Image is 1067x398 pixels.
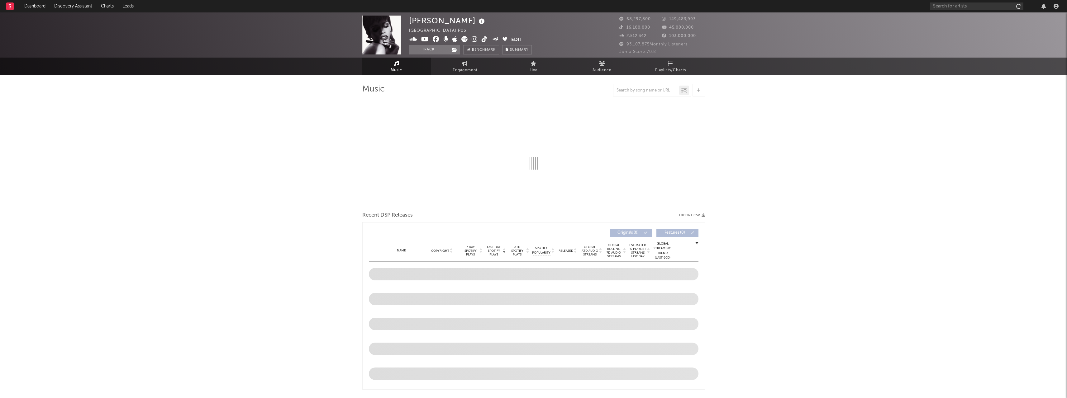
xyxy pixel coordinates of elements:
[662,17,696,21] span: 149,483,993
[619,26,650,30] span: 16,100,000
[568,58,636,75] a: Audience
[453,67,478,74] span: Engagement
[409,16,486,26] div: [PERSON_NAME]
[559,249,573,253] span: Released
[472,46,496,54] span: Benchmark
[930,2,1023,10] input: Search for artists
[502,45,532,54] button: Summary
[653,241,672,260] div: Global Streaming Trend (Last 60D)
[391,67,402,74] span: Music
[381,248,422,253] div: Name
[619,42,688,46] span: 93,107,875 Monthly Listeners
[409,27,474,35] div: [GEOGRAPHIC_DATA] | Pop
[511,36,522,44] button: Edit
[679,213,705,217] button: Export CSV
[462,245,479,256] span: 7 Day Spotify Plays
[409,45,448,54] button: Track
[662,34,696,38] span: 103,000,000
[431,249,449,253] span: Copyright
[610,229,652,237] button: Originals(0)
[636,58,705,75] a: Playlists/Charts
[629,243,646,258] span: Estimated % Playlist Streams Last Day
[431,58,499,75] a: Engagement
[656,229,698,237] button: Features(0)
[486,245,502,256] span: Last Day Spotify Plays
[605,243,622,258] span: Global Rolling 7D Audio Streams
[593,67,612,74] span: Audience
[581,245,598,256] span: Global ATD Audio Streams
[509,245,526,256] span: ATD Spotify Plays
[662,26,694,30] span: 45,000,000
[532,246,550,255] span: Spotify Popularity
[619,50,656,54] span: Jump Score: 70.8
[660,231,689,235] span: Features ( 0 )
[619,34,646,38] span: 2,512,342
[613,88,679,93] input: Search by song name or URL
[362,212,413,219] span: Recent DSP Releases
[655,67,686,74] span: Playlists/Charts
[463,45,499,54] a: Benchmark
[619,17,651,21] span: 68,297,800
[510,48,528,52] span: Summary
[614,231,642,235] span: Originals ( 0 )
[530,67,538,74] span: Live
[362,58,431,75] a: Music
[499,58,568,75] a: Live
